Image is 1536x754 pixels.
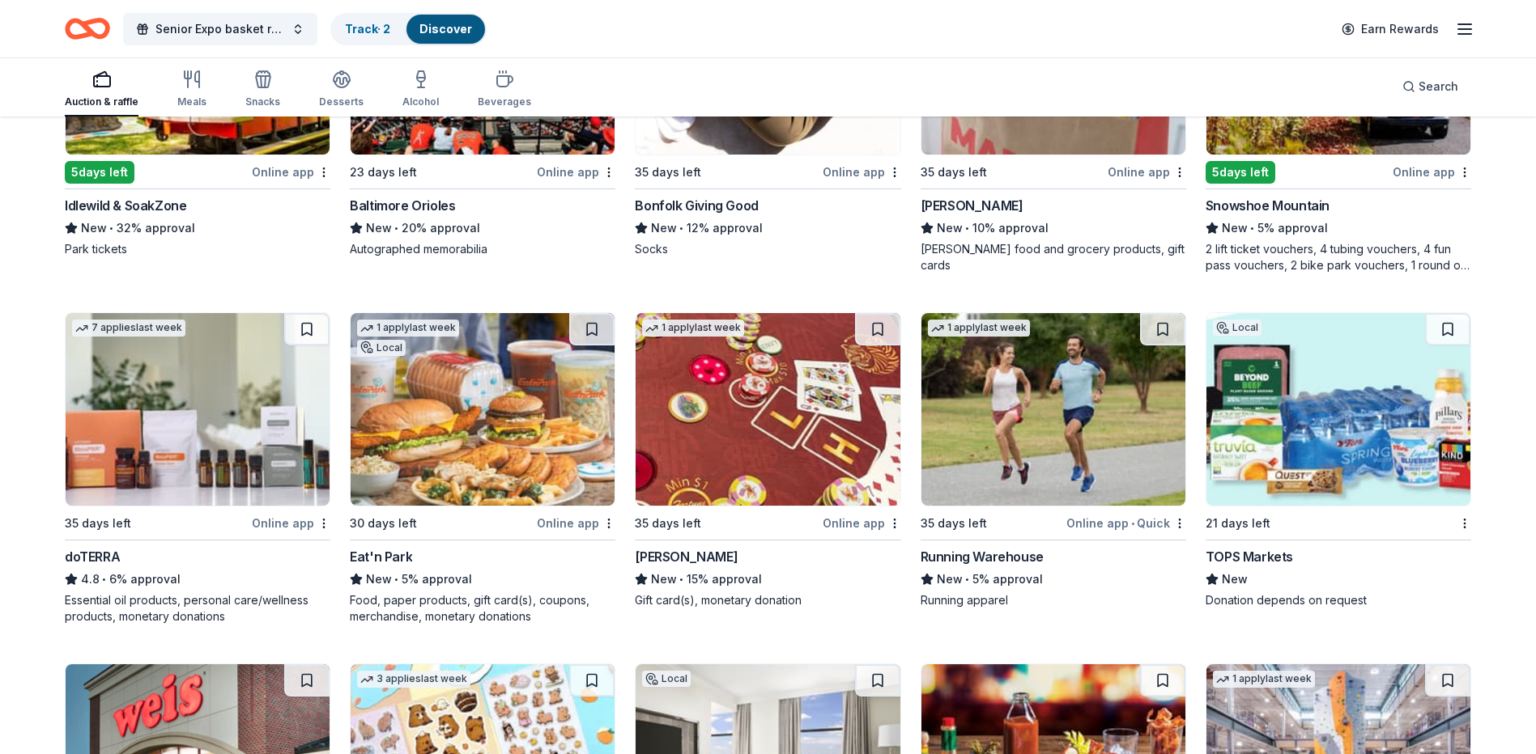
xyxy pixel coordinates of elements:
[1206,514,1270,533] div: 21 days left
[1222,570,1248,589] span: New
[402,63,439,116] button: Alcohol
[1206,161,1275,184] div: 5 days left
[921,163,987,182] div: 35 days left
[537,513,615,533] div: Online app
[1206,592,1471,608] div: Donation depends on request
[177,63,206,116] button: Meals
[1206,241,1471,273] div: 2 lift ticket vouchers, 4 tubing vouchers, 4 fun pass vouchers, 2 bike park vouchers, 1 round of ...
[965,573,969,586] span: •
[651,570,677,589] span: New
[109,222,113,235] span: •
[1213,671,1315,688] div: 1 apply last week
[81,570,100,589] span: 4.8
[642,671,691,687] div: Local
[928,320,1030,337] div: 1 apply last week
[65,570,330,589] div: 6% approval
[350,163,417,182] div: 23 days left
[345,22,390,36] a: Track· 2
[478,63,531,116] button: Beverages
[65,196,186,215] div: Idlewild & SoakZone
[395,222,399,235] span: •
[245,63,280,116] button: Snacks
[823,513,901,533] div: Online app
[66,313,330,506] img: Image for doTERRA
[921,312,1186,608] a: Image for Running Warehouse1 applylast week35 days leftOnline app•QuickRunning WarehouseNew•5% ap...
[635,218,900,238] div: 12% approval
[102,573,106,586] span: •
[72,320,185,337] div: 7 applies last week
[965,222,969,235] span: •
[350,570,615,589] div: 5% approval
[1206,547,1293,566] div: TOPS Markets
[350,218,615,238] div: 20% approval
[402,95,439,108] div: Alcohol
[330,13,487,45] button: Track· 2Discover
[419,22,472,36] a: Discover
[65,547,120,566] div: doTERRA
[1108,162,1186,182] div: Online app
[357,671,470,688] div: 3 applies last week
[1332,15,1449,44] a: Earn Rewards
[1389,70,1471,103] button: Search
[1419,77,1458,96] span: Search
[177,95,206,108] div: Meals
[350,312,615,625] a: Image for Eat'n Park1 applylast weekLocal30 days leftOnline appEat'n ParkNew•5% approvalFood, pap...
[1206,218,1471,238] div: 5% approval
[65,161,134,184] div: 5 days left
[1131,517,1134,530] span: •
[636,313,900,506] img: Image for Boyd Gaming
[319,95,364,108] div: Desserts
[1066,513,1186,533] div: Online app Quick
[1393,162,1471,182] div: Online app
[635,547,738,566] div: [PERSON_NAME]
[350,196,455,215] div: Baltimore Orioles
[635,570,900,589] div: 15% approval
[537,162,615,182] div: Online app
[680,573,684,586] span: •
[635,312,900,608] a: Image for Boyd Gaming1 applylast week35 days leftOnline app[PERSON_NAME]New•15% approvalGift card...
[65,312,330,625] a: Image for doTERRA7 applieslast week35 days leftOnline appdoTERRA4.8•6% approvalEssential oil prod...
[1206,313,1470,506] img: Image for TOPS Markets
[351,313,615,506] img: Image for Eat'n Park
[123,13,317,45] button: Senior Expo basket raffle
[155,19,285,39] span: Senior Expo basket raffle
[357,320,459,337] div: 1 apply last week
[1250,222,1254,235] span: •
[366,570,392,589] span: New
[921,313,1185,506] img: Image for Running Warehouse
[823,162,901,182] div: Online app
[635,241,900,257] div: Socks
[937,570,963,589] span: New
[651,218,677,238] span: New
[350,547,412,566] div: Eat'n Park
[478,95,531,108] div: Beverages
[1222,218,1248,238] span: New
[937,218,963,238] span: New
[635,196,758,215] div: Bonfolk Giving Good
[252,513,330,533] div: Online app
[357,340,406,356] div: Local
[65,95,138,108] div: Auction & raffle
[1206,196,1330,215] div: Snowshoe Mountain
[65,592,330,625] div: Essential oil products, personal care/wellness products, monetary donations
[921,218,1186,238] div: 10% approval
[65,10,110,48] a: Home
[350,592,615,625] div: Food, paper products, gift card(s), coupons, merchandise, monetary donations
[350,514,417,533] div: 30 days left
[65,514,131,533] div: 35 days left
[635,514,701,533] div: 35 days left
[65,241,330,257] div: Park tickets
[366,218,392,238] span: New
[642,320,744,337] div: 1 apply last week
[65,218,330,238] div: 32% approval
[680,222,684,235] span: •
[921,241,1186,273] div: [PERSON_NAME] food and grocery products, gift cards
[395,573,399,586] span: •
[245,95,280,108] div: Snacks
[81,218,107,238] span: New
[921,514,987,533] div: 35 days left
[635,592,900,608] div: Gift card(s), monetary donation
[252,162,330,182] div: Online app
[635,163,701,182] div: 35 days left
[350,241,615,257] div: Autographed memorabilia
